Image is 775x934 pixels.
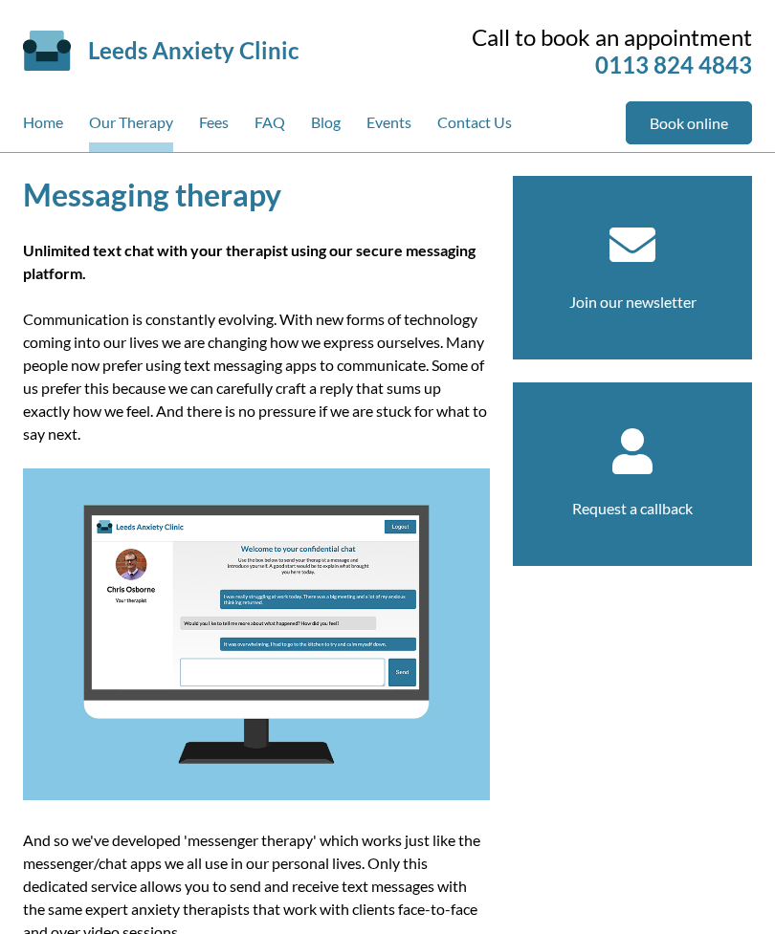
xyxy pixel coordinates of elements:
[89,101,173,152] a: Our Therapy
[366,101,411,152] a: Events
[23,308,490,445] p: Communication is constantly evolving. With new forms of technology coming into our lives we are c...
[88,36,299,64] a: Leeds Anxiety Clinic
[626,101,752,144] a: Book online
[23,241,476,282] strong: Unlimited text chat with your therapist using our secure messaging platform.
[437,101,512,152] a: Contact Us
[569,293,697,311] a: Join our newsletter
[23,468,490,800] img: Secure messaging platform screenshot
[23,176,490,213] h1: Messaging therapy
[572,499,693,517] a: Request a callback
[311,101,341,152] a: Blog
[255,101,285,152] a: FAQ
[199,101,229,152] a: Fees
[23,101,63,152] a: Home
[595,51,752,78] a: 0113 824 4843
